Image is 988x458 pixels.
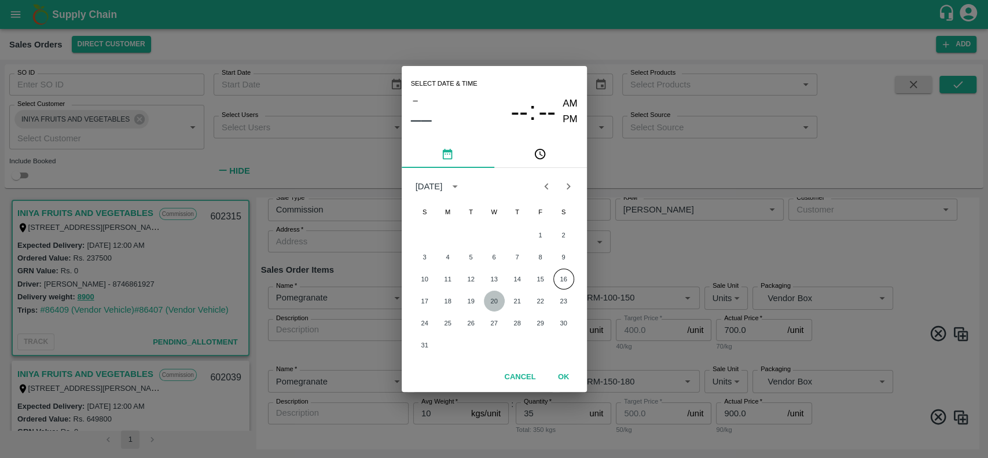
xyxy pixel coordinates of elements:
button: 28 [507,313,528,334]
button: 17 [414,291,435,312]
button: 5 [461,247,482,268]
button: Previous month [535,175,557,197]
button: 16 [553,269,574,290]
button: Next month [557,175,579,197]
button: -- [510,96,528,127]
button: 26 [461,313,482,334]
button: 21 [507,291,528,312]
button: 8 [530,247,551,268]
span: Monday [438,200,458,223]
span: Sunday [414,200,435,223]
button: 1 [530,225,551,246]
button: calendar view is open, switch to year view [446,177,464,196]
button: 31 [414,335,435,356]
button: 11 [438,269,458,290]
span: – [413,93,417,108]
button: -- [538,96,556,127]
button: 14 [507,269,528,290]
span: -- [538,97,556,127]
button: pick date [402,140,494,168]
button: –– [411,108,432,131]
button: 2 [553,225,574,246]
button: 10 [414,269,435,290]
button: 25 [438,313,458,334]
button: 29 [530,313,551,334]
button: 30 [553,313,574,334]
button: 4 [438,247,458,268]
button: – [411,93,420,108]
div: [DATE] [416,180,443,193]
button: pick time [494,140,587,168]
button: 12 [461,269,482,290]
button: Cancel [499,367,540,387]
span: Friday [530,200,551,223]
span: : [529,96,536,127]
button: 27 [484,313,505,334]
button: 13 [484,269,505,290]
span: Select date & time [411,75,478,93]
button: 6 [484,247,505,268]
span: Thursday [507,200,528,223]
button: 24 [414,313,435,334]
span: Saturday [553,200,574,223]
button: 23 [553,291,574,312]
button: 18 [438,291,458,312]
button: OK [545,367,582,387]
button: 15 [530,269,551,290]
button: AM [563,96,578,112]
span: Tuesday [461,200,482,223]
button: 19 [461,291,482,312]
button: 3 [414,247,435,268]
button: 7 [507,247,528,268]
button: 9 [553,247,574,268]
button: 22 [530,291,551,312]
button: PM [563,112,578,127]
button: 20 [484,291,505,312]
span: Wednesday [484,200,505,223]
span: -- [510,97,528,127]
